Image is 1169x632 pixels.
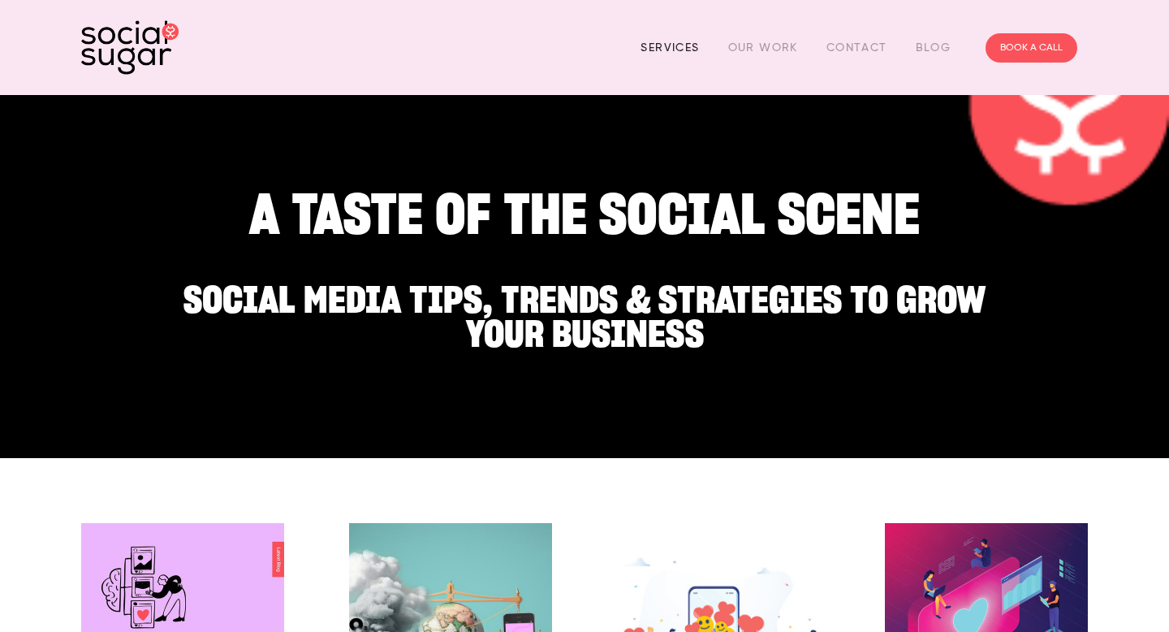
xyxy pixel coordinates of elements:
[81,20,179,75] img: SocialSugar
[728,35,798,60] a: Our Work
[986,33,1077,63] a: BOOK A CALL
[916,35,951,60] a: Blog
[641,35,699,60] a: Services
[150,266,1019,350] h2: Social Media Tips, Trends & Strategies to Grow Your Business
[150,189,1019,239] h1: A TASTE OF THE SOCIAL SCENE
[826,35,887,60] a: Contact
